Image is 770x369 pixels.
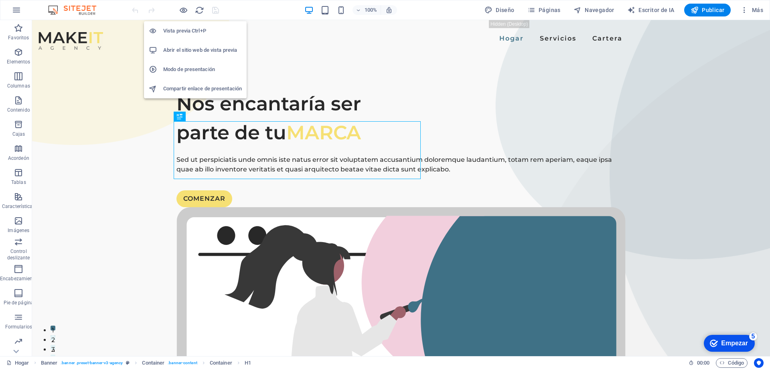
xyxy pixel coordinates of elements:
[4,300,34,306] font: Pie de página
[126,361,130,365] i: This element is a customizable preset
[5,324,32,330] font: Formularios
[163,66,215,72] font: Modo de presentación
[524,4,564,16] button: Páginas
[12,131,25,137] font: Cajas
[210,358,232,368] span: Click to select. Double-click to edit
[7,59,30,65] font: Elementos
[61,358,123,368] span: . banner .preset-banner-v3-agency
[163,86,242,92] font: Compartir enlace de presentación
[168,358,197,368] span: . banner-content
[6,358,29,368] a: Haga clic para cancelar la selección. Haga doble clic para abrir Páginas.
[7,83,30,89] font: Columnas
[737,4,766,16] button: Más
[684,4,731,16] button: Publicar
[11,179,26,185] font: Tablas
[716,358,748,368] button: Código
[570,4,618,16] button: Navegador
[41,358,58,368] span: Click to select. Double-click to edit
[7,249,30,261] font: Control deslizante
[539,7,561,13] font: Páginas
[8,228,29,233] font: Imágenes
[385,6,393,14] i: Al cambiar el tamaño, se ajusta automáticamente el nivel de zoom para adaptarse al dispositivo el...
[142,358,164,368] span: Click to select. Double-click to edit
[29,9,56,16] font: Empezar
[365,7,377,13] font: 100%
[481,4,518,16] button: Diseño
[624,4,678,16] button: Escritor de IA
[754,358,764,368] button: Centrados en el usuario
[245,358,251,368] span: Click to select. Double-click to edit
[195,5,204,15] button: recargar
[728,360,744,366] font: Código
[46,5,106,15] img: Logotipo del editor
[689,358,710,368] h6: Tiempo de sesión
[585,7,614,13] font: Navegador
[481,4,518,16] div: Diseño (Ctrl+Alt+Y)
[752,7,763,13] font: Más
[12,4,63,21] div: Empezar Quedan 5 elementos, 0 % completado
[8,35,29,41] font: Favoritos
[15,360,29,366] font: Hogar
[195,6,204,15] i: Recargar página
[7,107,30,113] font: Contenido
[8,155,29,161] font: Acordeón
[163,47,237,53] font: Abrir el sitio web de vista previa
[163,28,206,34] font: Vista previa Ctrl+P
[697,360,709,366] font: 00:00
[496,7,514,13] font: Diseño
[2,204,35,209] font: Características
[702,7,724,13] font: Publicar
[41,358,251,368] nav: migaja de pan
[60,2,63,9] font: 5
[353,5,381,15] button: 100%
[638,7,675,13] font: Escritor de IA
